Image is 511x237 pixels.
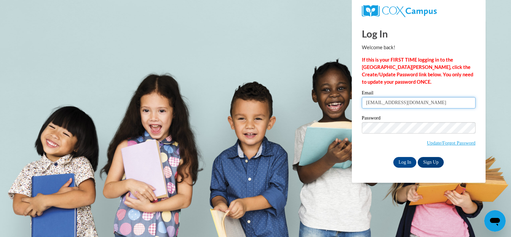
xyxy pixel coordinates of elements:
[362,5,437,17] img: COX Campus
[362,90,476,97] label: Email
[362,57,473,85] strong: If this is your FIRST TIME logging in to the [GEOGRAPHIC_DATA][PERSON_NAME], click the Create/Upd...
[362,115,476,122] label: Password
[393,157,417,168] input: Log In
[362,44,476,51] p: Welcome back!
[418,157,444,168] a: Sign Up
[427,140,476,146] a: Update/Forgot Password
[362,5,476,17] a: COX Campus
[484,210,506,232] iframe: Button to launch messaging window
[362,27,476,41] h1: Log In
